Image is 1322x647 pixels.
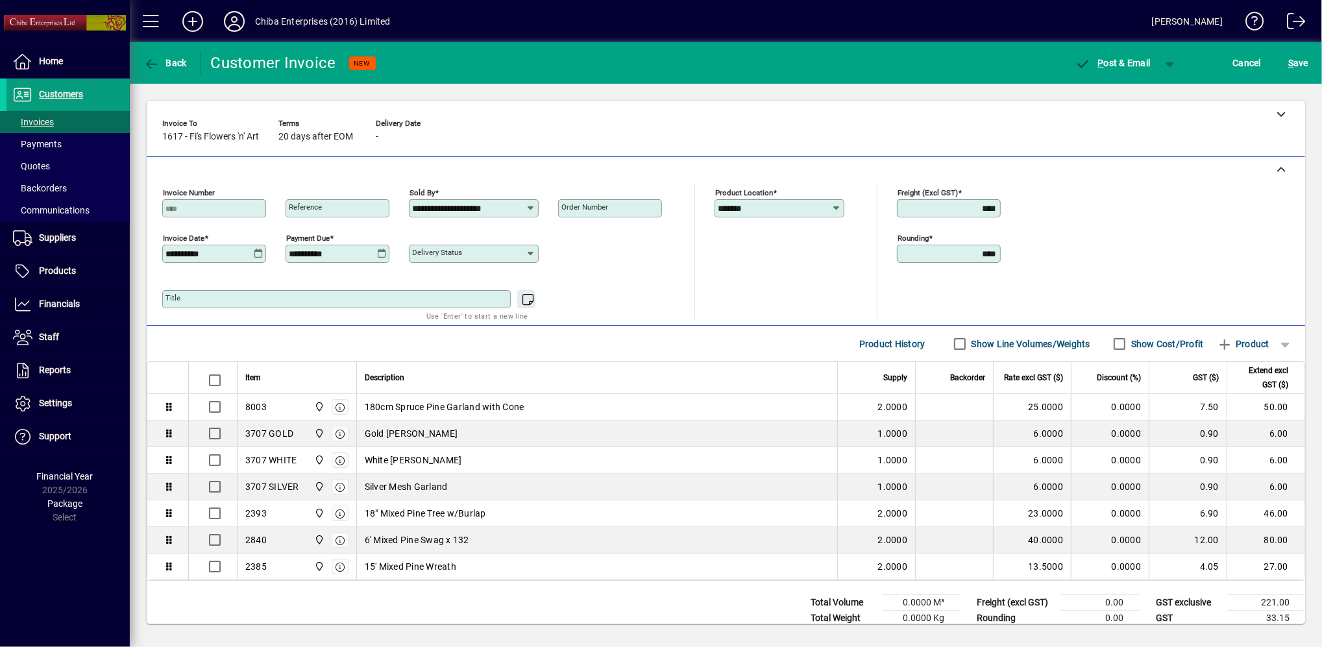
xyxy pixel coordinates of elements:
[6,288,130,321] a: Financials
[39,398,72,408] span: Settings
[6,111,130,133] a: Invoices
[878,454,908,467] span: 1.0000
[1061,611,1139,626] td: 0.00
[286,234,330,243] mat-label: Payment due
[1149,447,1227,474] td: 0.90
[1001,533,1063,546] div: 40.0000
[140,51,190,75] button: Back
[365,560,456,573] span: 15' Mixed Pine Wreath
[878,427,908,440] span: 1.0000
[1217,334,1269,354] span: Product
[245,454,297,467] div: 3707 WHITE
[39,56,63,66] span: Home
[311,480,326,494] span: Central
[1227,611,1305,626] td: 33.15
[1075,58,1151,68] span: ost & Email
[39,332,59,342] span: Staff
[6,387,130,420] a: Settings
[245,400,267,413] div: 8003
[245,507,267,520] div: 2393
[165,293,180,302] mat-label: Title
[1149,554,1227,580] td: 4.05
[1236,3,1264,45] a: Knowledge Base
[1071,447,1149,474] td: 0.0000
[255,11,391,32] div: Chiba Enterprises (2016) Limited
[882,595,960,611] td: 0.0000 M³
[1227,394,1304,421] td: 50.00
[1235,363,1288,392] span: Extend excl GST ($)
[1227,421,1304,447] td: 6.00
[1071,554,1149,580] td: 0.0000
[365,533,469,546] span: 6' Mixed Pine Swag x 132
[6,321,130,354] a: Staff
[162,132,259,142] span: 1617 - Fi's Flowers 'n' Art
[365,427,458,440] span: Gold [PERSON_NAME]
[1288,58,1293,68] span: S
[1071,394,1149,421] td: 0.0000
[1001,427,1063,440] div: 6.0000
[278,132,353,142] span: 20 days after EOM
[950,371,985,385] span: Backorder
[13,161,50,171] span: Quotes
[898,188,958,197] mat-label: Freight (excl GST)
[6,155,130,177] a: Quotes
[1227,474,1304,500] td: 6.00
[6,177,130,199] a: Backorders
[1149,474,1227,500] td: 0.90
[163,234,204,243] mat-label: Invoice date
[376,132,378,142] span: -
[1071,500,1149,527] td: 0.0000
[1149,394,1227,421] td: 7.50
[1001,507,1063,520] div: 23.0000
[1004,371,1063,385] span: Rate excl GST ($)
[6,45,130,78] a: Home
[172,10,214,33] button: Add
[1001,454,1063,467] div: 6.0000
[365,454,462,467] span: White [PERSON_NAME]
[37,471,93,482] span: Financial Year
[854,332,931,356] button: Product History
[143,58,187,68] span: Back
[39,431,71,441] span: Support
[1227,500,1304,527] td: 46.00
[47,498,82,509] span: Package
[561,202,608,212] mat-label: Order number
[6,199,130,221] a: Communications
[365,400,524,413] span: 180cm Spruce Pine Garland with Cone
[1277,3,1306,45] a: Logout
[1210,332,1276,356] button: Product
[6,421,130,453] a: Support
[354,59,371,67] span: NEW
[1149,527,1227,554] td: 12.00
[39,232,76,243] span: Suppliers
[878,400,908,413] span: 2.0000
[1098,58,1104,68] span: P
[1227,447,1304,474] td: 6.00
[412,248,462,257] mat-label: Delivery status
[245,371,261,385] span: Item
[365,371,404,385] span: Description
[878,480,908,493] span: 1.0000
[311,506,326,520] span: Central
[365,480,448,493] span: Silver Mesh Garland
[1288,53,1308,73] span: ave
[311,559,326,574] span: Central
[898,234,929,243] mat-label: Rounding
[1097,371,1141,385] span: Discount (%)
[245,427,293,440] div: 3707 GOLD
[1149,421,1227,447] td: 0.90
[1001,560,1063,573] div: 13.5000
[882,611,960,626] td: 0.0000 Kg
[365,507,486,520] span: 18" Mixed Pine Tree w/Burlap
[1285,51,1312,75] button: Save
[214,10,255,33] button: Profile
[426,308,528,323] mat-hint: Use 'Enter' to start a new line
[804,611,882,626] td: Total Weight
[311,453,326,467] span: Central
[6,222,130,254] a: Suppliers
[878,560,908,573] span: 2.0000
[970,595,1061,611] td: Freight (excl GST)
[1001,400,1063,413] div: 25.0000
[1071,421,1149,447] td: 0.0000
[6,133,130,155] a: Payments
